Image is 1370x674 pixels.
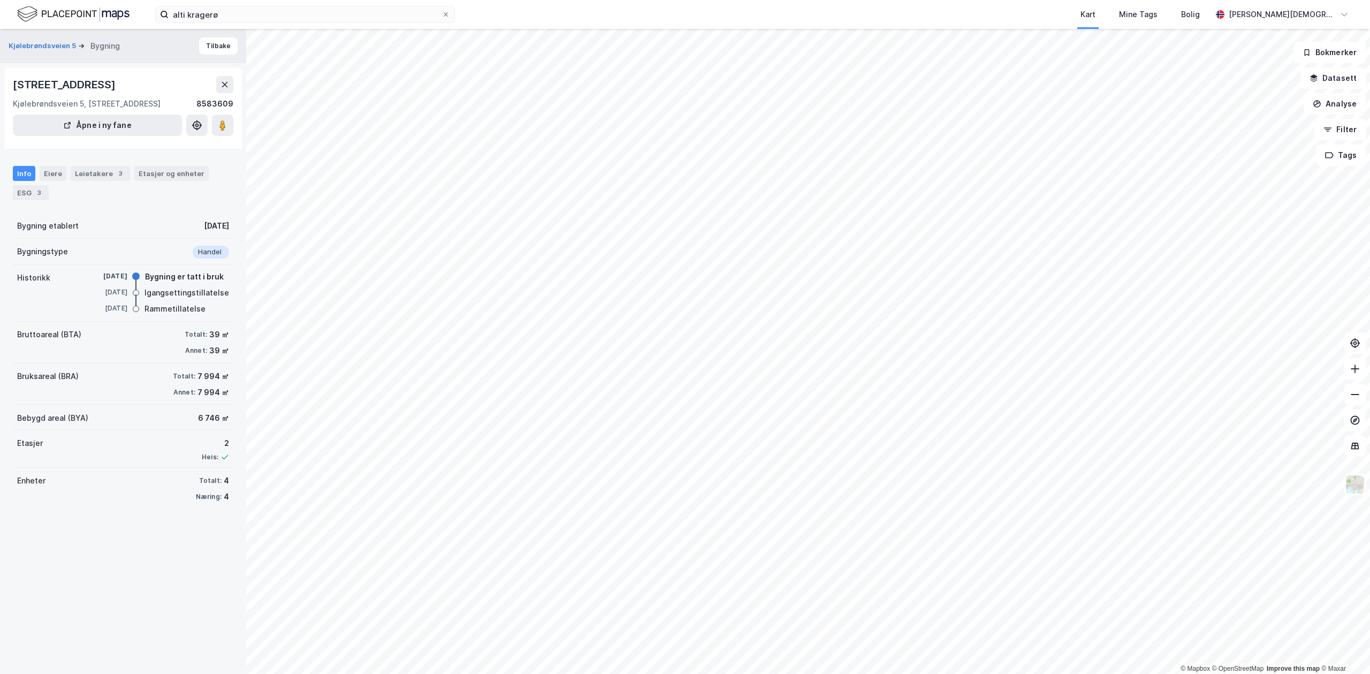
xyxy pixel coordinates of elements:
div: Bebygd areal (BYA) [17,412,88,425]
div: 3 [115,168,126,179]
div: Annet: [173,388,195,397]
button: Tilbake [199,37,238,55]
button: Analyse [1304,93,1366,115]
button: Filter [1314,119,1366,140]
div: Mine Tags [1119,8,1158,21]
a: OpenStreetMap [1212,665,1264,672]
div: 39 ㎡ [209,344,229,357]
div: 8583609 [196,97,233,110]
button: Åpne i ny fane [13,115,182,136]
div: 7 994 ㎡ [197,370,229,383]
div: Bygning er tatt i bruk [145,270,224,283]
div: Totalt: [185,330,207,339]
div: Leietakere [71,166,130,181]
button: Bokmerker [1293,42,1366,63]
div: [STREET_ADDRESS] [13,76,118,93]
div: Totalt: [199,476,222,485]
div: [DATE] [85,271,127,281]
div: [PERSON_NAME][DEMOGRAPHIC_DATA] [1229,8,1336,21]
div: [DATE] [85,304,127,313]
div: 3 [34,187,44,198]
div: Kontrollprogram for chat [1316,623,1370,674]
img: logo.f888ab2527a4732fd821a326f86c7f29.svg [17,5,130,24]
div: Annet: [185,346,207,355]
div: 4 [224,490,229,503]
a: Improve this map [1267,665,1320,672]
div: Historikk [17,271,50,284]
div: 7 994 ㎡ [197,386,229,399]
div: 39 ㎡ [209,328,229,341]
button: Datasett [1300,67,1366,89]
div: Kart [1080,8,1095,21]
div: Bruksareal (BRA) [17,370,79,383]
div: Bygning etablert [17,219,79,232]
div: Igangsettingstillatelse [144,286,229,299]
div: [DATE] [204,219,229,232]
div: 6 746 ㎡ [198,412,229,425]
div: Rammetillatelse [144,302,205,315]
div: 4 [224,474,229,487]
div: Totalt: [173,372,195,381]
div: Heis: [202,453,218,461]
div: Kjølebrøndsveien 5, [STREET_ADDRESS] [13,97,161,110]
div: Enheter [17,474,45,487]
div: Eiere [40,166,66,181]
div: Bygning [90,40,120,52]
a: Mapbox [1181,665,1210,672]
div: Bolig [1181,8,1200,21]
button: Tags [1316,145,1366,166]
div: Info [13,166,35,181]
div: ESG [13,185,49,200]
div: Bruttoareal (BTA) [17,328,81,341]
div: [DATE] [85,287,127,297]
button: Kjølebrøndsveien 5 [9,41,78,51]
div: 2 [202,437,229,450]
div: Næring: [196,493,222,501]
iframe: Chat Widget [1316,623,1370,674]
div: Bygningstype [17,245,68,258]
img: Z [1345,474,1365,495]
input: Søk på adresse, matrikkel, gårdeiere, leietakere eller personer [169,6,442,22]
div: Etasjer og enheter [139,169,204,178]
div: Etasjer [17,437,43,450]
